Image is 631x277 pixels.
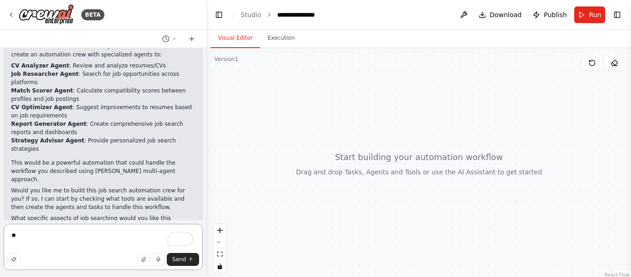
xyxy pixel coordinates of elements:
div: React Flow controls [214,224,226,272]
button: Execution [260,29,302,48]
textarea: To enrich screen reader interactions, please activate Accessibility in Grammarly extension settings [4,224,203,270]
button: Run [574,6,605,23]
li: : Create comprehensive job search reports and dashboards [11,120,195,136]
strong: Report Generator Agent [11,121,86,127]
li: : Suggest improvements to resumes based on job requirements [11,103,195,120]
button: Switch to previous chat [158,33,181,44]
p: What specific aspects of job searching would you like this automation to focus on? [11,214,195,231]
strong: Strategy Advisor Agent [11,137,84,144]
div: Version 1 [214,55,238,63]
button: Click to speak your automation idea [152,253,165,266]
button: Visual Editor [211,29,260,48]
p: Would you like me to build this job search automation crew for you? If so, I can start by checkin... [11,186,195,211]
button: toggle interactivity [214,260,226,272]
nav: breadcrumb [241,10,322,19]
button: Publish [529,6,570,23]
button: Improve this prompt [7,253,20,266]
button: zoom in [214,224,226,236]
strong: Match Scorer Agent [11,87,73,94]
strong: Job Researcher Agent [11,71,79,77]
button: Download [475,6,526,23]
span: Run [589,10,601,19]
span: Send [172,256,186,263]
div: BETA [81,9,104,20]
a: Studio [241,11,261,18]
li: : Provide personalized job search strategies [11,136,195,153]
strong: CV Optimizer Agent [11,104,73,111]
strong: CV Analyzer Agent [11,62,69,69]
p: This would be a powerful automation that could handle the workflow you described using [PERSON_NA... [11,159,195,184]
button: Start a new chat [184,33,199,44]
button: zoom out [214,236,226,248]
img: Logo [18,4,74,25]
span: Download [490,10,522,19]
button: fit view [214,248,226,260]
li: : Search for job opportunities across platforms [11,70,195,86]
button: Show right sidebar [611,8,624,21]
span: Publish [544,10,567,19]
button: Upload files [137,253,150,266]
li: : Review and analyze resumes/CVs [11,62,195,70]
button: Send [167,253,199,266]
button: Hide left sidebar [212,8,225,21]
li: : Calculate compatibility scores between profiles and job postings [11,86,195,103]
